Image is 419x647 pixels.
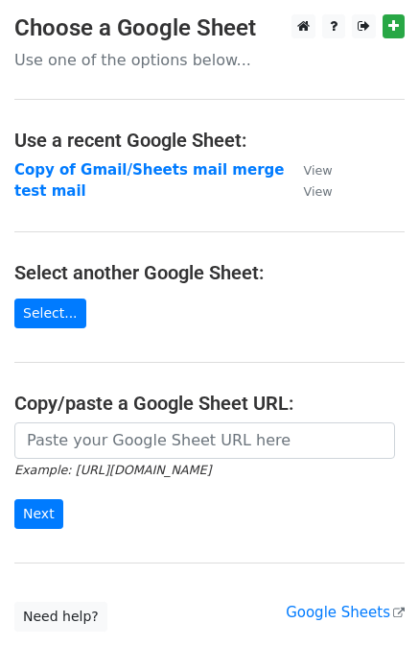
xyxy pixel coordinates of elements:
[14,129,405,152] h4: Use a recent Google Sheet:
[303,184,332,199] small: View
[14,50,405,70] p: Use one of the options below...
[14,499,63,529] input: Next
[14,299,86,328] a: Select...
[14,422,395,459] input: Paste your Google Sheet URL here
[14,182,86,200] a: test mail
[14,392,405,415] h4: Copy/paste a Google Sheet URL:
[303,163,332,178] small: View
[14,261,405,284] h4: Select another Google Sheet:
[14,463,211,477] small: Example: [URL][DOMAIN_NAME]
[14,602,107,632] a: Need help?
[286,604,405,621] a: Google Sheets
[14,14,405,42] h3: Choose a Google Sheet
[284,161,332,179] a: View
[14,161,284,179] a: Copy of Gmail/Sheets mail merge
[284,182,332,200] a: View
